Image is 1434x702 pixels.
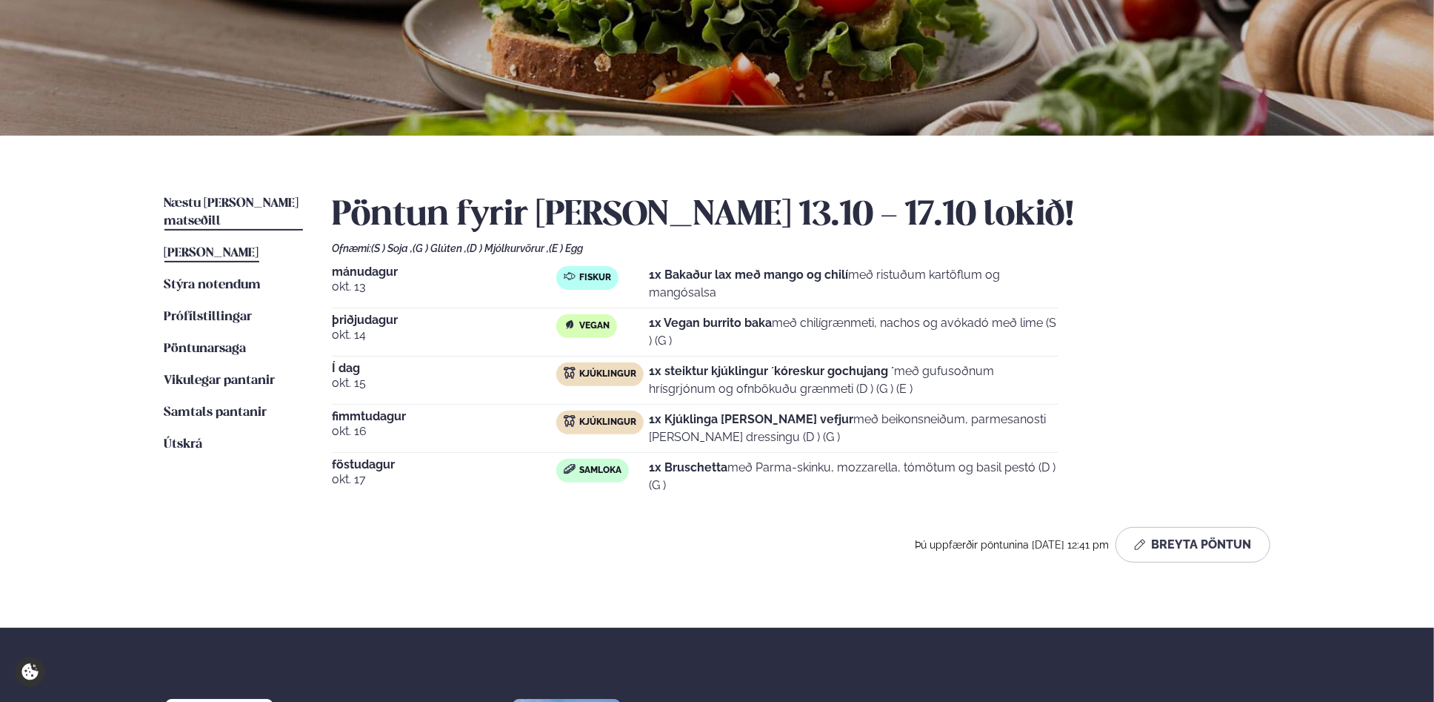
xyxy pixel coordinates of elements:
[649,362,1058,398] p: með gufusoðnum hrísgrjónum og ofnbökuðu grænmeti (D ) (G ) (E )
[164,197,299,228] span: Næstu [PERSON_NAME] matseðill
[649,412,853,426] strong: 1x Kjúklinga [PERSON_NAME] vefjur
[579,272,611,284] span: Fiskur
[564,367,576,379] img: chicken.svg
[15,657,45,687] a: Cookie settings
[579,417,636,428] span: Kjúklingur
[649,411,1058,446] p: með beikonsneiðum, parmesanosti [PERSON_NAME] dressingu (D ) (G )
[649,314,1058,350] p: með chilígrænmeti, nachos og avókadó með lime (S ) (G )
[164,340,247,358] a: Pöntunarsaga
[333,242,1270,254] div: Ofnæmi:
[649,268,848,282] strong: 1x Bakaður lax með mango og chilí
[164,279,261,291] span: Stýra notendum
[564,464,576,474] img: sandwich-new-16px.svg
[164,436,203,454] a: Útskrá
[467,242,550,254] span: (D ) Mjólkurvörur ,
[164,406,267,419] span: Samtals pantanir
[649,266,1058,302] p: með ristuðum kartöflum og mangósalsa
[579,465,621,477] span: Samloka
[333,471,557,489] span: okt. 17
[164,311,253,323] span: Prófílstillingar
[164,438,203,451] span: Útskrá
[333,195,1270,236] h2: Pöntun fyrir [PERSON_NAME] 13.10 - 17.10 lokið!
[164,404,267,422] a: Samtals pantanir
[164,372,276,390] a: Vikulegar pantanir
[164,342,247,355] span: Pöntunarsaga
[579,320,610,332] span: Vegan
[649,316,772,330] strong: 1x Vegan burrito baka
[564,319,576,331] img: Vegan.svg
[916,539,1110,551] span: Þú uppfærðir pöntunina [DATE] 12:41 pm
[164,277,261,294] a: Stýra notendum
[333,314,557,326] span: þriðjudagur
[550,242,584,254] span: (E ) Egg
[372,242,413,254] span: (S ) Soja ,
[164,195,303,231] a: Næstu [PERSON_NAME] matseðill
[333,266,557,278] span: mánudagur
[649,459,1058,494] p: með Parma-skinku, mozzarella, tómötum og basil pestó (D ) (G )
[1115,527,1270,563] button: Breyta Pöntun
[333,362,557,374] span: Í dag
[579,368,636,380] span: Kjúklingur
[333,326,557,344] span: okt. 14
[564,271,576,282] img: fish.svg
[164,308,253,326] a: Prófílstillingar
[164,245,259,262] a: [PERSON_NAME]
[649,364,894,378] strong: 1x steiktur kjúklingur ´kóreskur gochujang ´
[564,415,576,427] img: chicken.svg
[164,247,259,259] span: [PERSON_NAME]
[333,374,557,392] span: okt. 15
[333,278,557,296] span: okt. 13
[333,423,557,440] span: okt. 16
[333,459,557,471] span: föstudagur
[649,460,727,474] strong: 1x Bruschetta
[164,374,276,387] span: Vikulegar pantanir
[333,411,557,423] span: fimmtudagur
[413,242,467,254] span: (G ) Glúten ,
